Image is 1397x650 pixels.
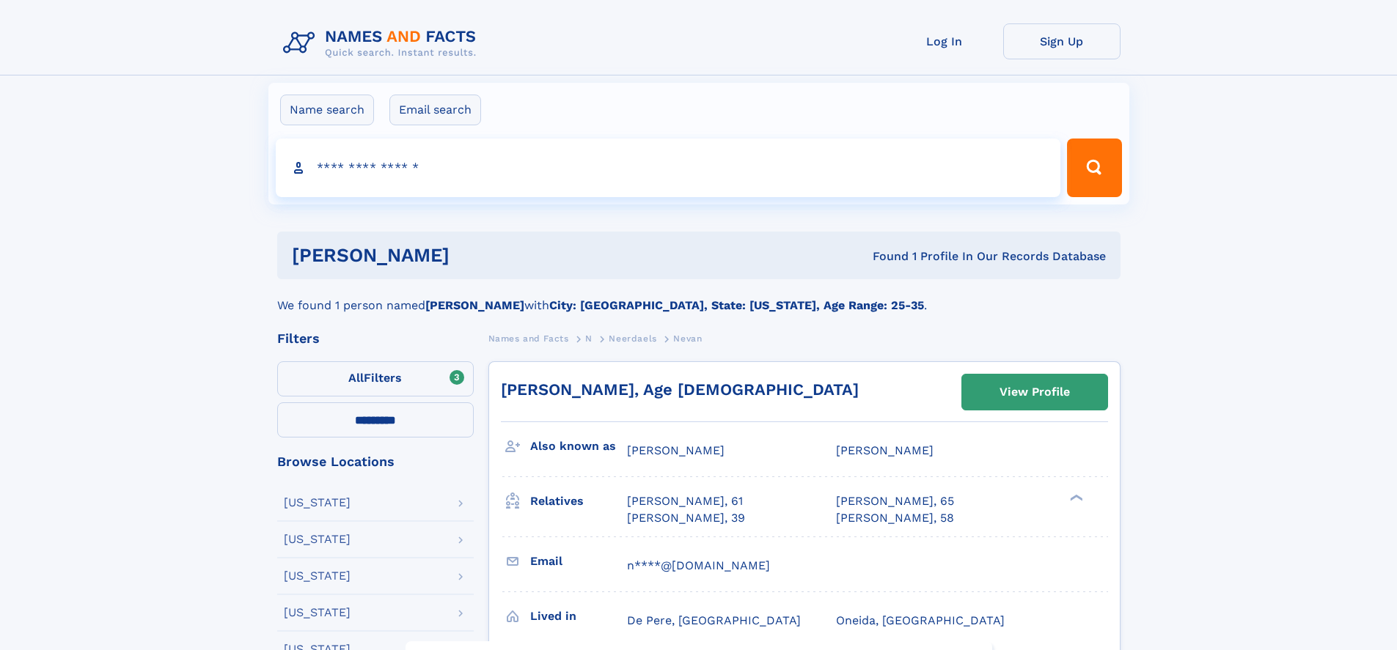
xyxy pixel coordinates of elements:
div: Filters [277,332,474,345]
a: N [585,329,593,347]
span: Neerdaels [609,333,656,344]
div: Browse Locations [277,455,474,468]
div: Found 1 Profile In Our Records Database [661,248,1106,265]
span: All [348,371,364,385]
b: City: [GEOGRAPHIC_DATA], State: [US_STATE], Age Range: 25-35 [549,298,924,312]
img: Logo Names and Facts [277,23,488,63]
div: [US_STATE] [284,497,351,509]
a: Sign Up [1003,23,1121,59]
a: [PERSON_NAME], Age [DEMOGRAPHIC_DATA] [501,380,859,399]
a: [PERSON_NAME], 58 [836,510,954,526]
div: [US_STATE] [284,570,351,582]
a: [PERSON_NAME], 61 [627,493,743,509]
span: Nevan [673,333,702,344]
h3: Email [530,549,627,574]
button: Search Button [1067,139,1121,197]
label: Filters [277,361,474,396]
a: [PERSON_NAME], 39 [627,510,745,526]
div: We found 1 person named with . [277,279,1121,314]
span: N [585,333,593,344]
span: De Pere, [GEOGRAPHIC_DATA] [627,613,801,627]
input: search input [276,139,1061,197]
a: Neerdaels [609,329,656,347]
div: ❯ [1066,493,1084,503]
b: [PERSON_NAME] [425,298,524,312]
label: Email search [389,95,481,125]
label: Name search [280,95,374,125]
h3: Also known as [530,434,627,459]
div: [US_STATE] [284,533,351,545]
a: View Profile [962,374,1107,410]
a: Names and Facts [488,329,569,347]
a: Log In [886,23,1003,59]
h1: [PERSON_NAME] [292,246,661,265]
h3: Lived in [530,604,627,629]
h3: Relatives [530,489,627,514]
div: View Profile [1000,375,1070,409]
span: [PERSON_NAME] [836,443,934,457]
span: Oneida, [GEOGRAPHIC_DATA] [836,613,1005,627]
span: [PERSON_NAME] [627,443,725,457]
div: [US_STATE] [284,607,351,618]
a: [PERSON_NAME], 65 [836,493,954,509]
